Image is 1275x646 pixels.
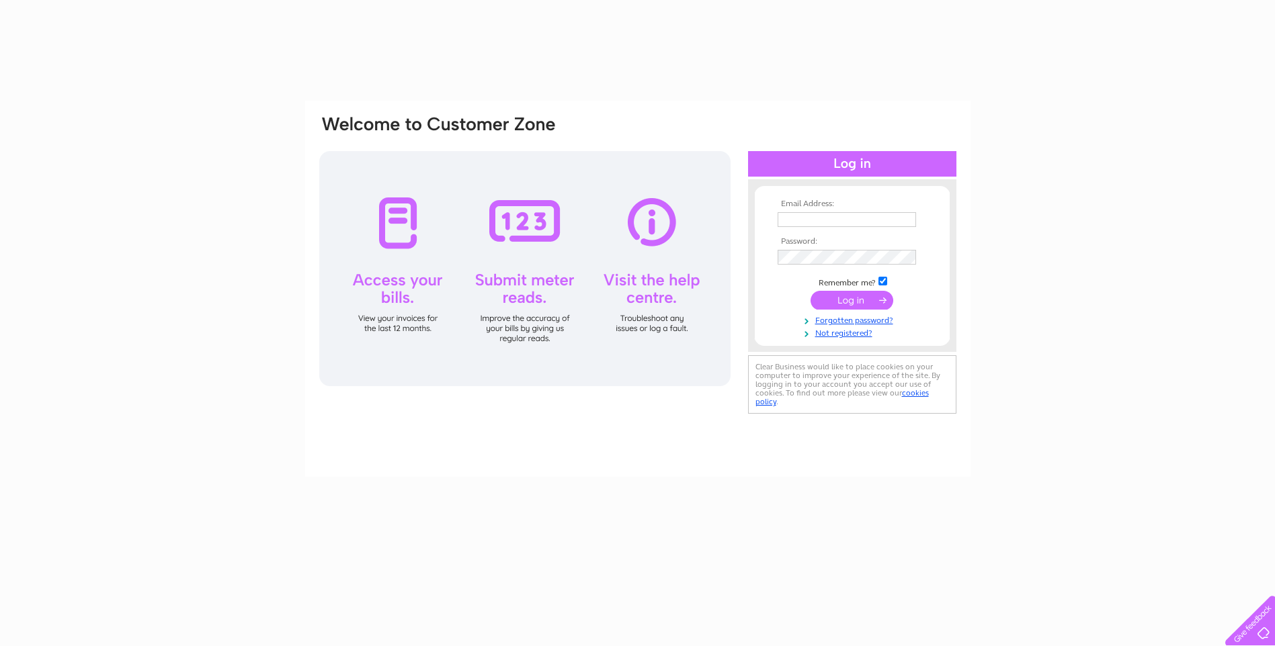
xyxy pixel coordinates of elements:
[774,237,930,246] th: Password:
[811,291,893,310] input: Submit
[774,275,930,288] td: Remember me?
[748,355,956,414] div: Clear Business would like to place cookies on your computer to improve your experience of the sit...
[778,326,930,338] a: Not registered?
[774,199,930,209] th: Email Address:
[778,313,930,326] a: Forgotten password?
[755,388,929,406] a: cookies policy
